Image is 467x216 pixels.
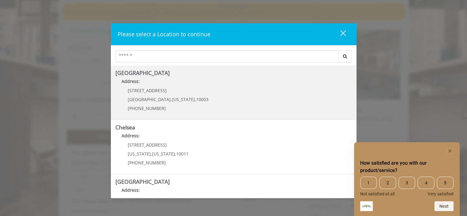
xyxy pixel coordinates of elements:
[360,177,453,196] div: How satisfied are you with our product/service? Select an option from 1 to 5, with 1 being Not sa...
[128,105,166,111] span: [PHONE_NUMBER]
[172,96,195,102] span: [US_STATE]
[360,159,453,174] h2: How satisfied are you with our product/service? Select an option from 1 to 5, with 1 being Not sa...
[329,28,350,41] button: close dialog
[128,142,167,148] span: [STREET_ADDRESS]
[171,96,172,102] span: ,
[379,177,396,189] span: 2
[128,88,167,93] span: [STREET_ADDRESS]
[122,78,140,84] b: Address:
[195,96,196,102] span: ,
[196,96,208,102] span: 10003
[115,50,352,65] div: Center Select
[175,151,176,157] span: ,
[360,191,395,196] span: Not satisfied at all
[128,160,166,166] span: [PHONE_NUMBER]
[128,96,171,102] span: [GEOGRAPHIC_DATA]
[360,177,377,189] span: 1
[437,177,453,189] span: 5
[118,30,210,38] span: Please select a Location to continue
[434,201,453,211] button: Next question
[341,54,348,58] i: Search button
[399,177,415,189] span: 3
[122,187,140,193] b: Address:
[360,147,453,211] div: How satisfied are you with our product/service? Select an option from 1 to 5, with 1 being Not sa...
[115,50,338,62] input: Search Center
[333,30,345,39] div: close dialog
[428,191,453,196] span: Very satisfied
[122,133,140,139] b: Address:
[418,177,434,189] span: 4
[115,124,135,131] b: Chelsea
[152,151,175,157] span: [US_STATE]
[115,69,170,77] b: [GEOGRAPHIC_DATA]
[176,151,189,157] span: 10011
[151,151,152,157] span: ,
[446,147,453,155] button: Hide survey
[115,178,170,185] b: [GEOGRAPHIC_DATA]
[128,151,151,157] span: [US_STATE]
